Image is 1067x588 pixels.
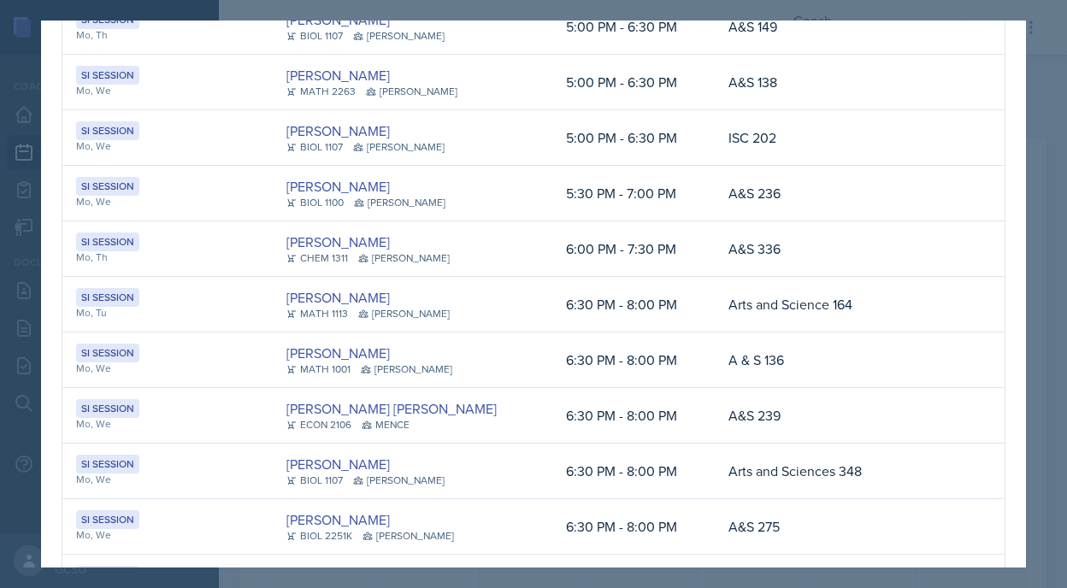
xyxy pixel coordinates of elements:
[715,166,973,221] td: A&S 236
[286,121,390,141] a: [PERSON_NAME]
[366,84,457,99] div: [PERSON_NAME]
[286,84,356,99] div: MATH 2263
[286,139,343,155] div: BIOL 1107
[76,250,259,265] div: Mo, Th
[353,28,445,44] div: [PERSON_NAME]
[76,305,259,320] div: Mo, Tu
[358,306,450,321] div: [PERSON_NAME]
[286,195,344,210] div: BIOL 1100
[286,454,390,474] a: [PERSON_NAME]
[552,444,715,499] td: 6:30 PM - 8:00 PM
[286,509,390,530] a: [PERSON_NAME]
[353,473,445,488] div: [PERSON_NAME]
[286,473,343,488] div: BIOL 1107
[286,232,390,252] a: [PERSON_NAME]
[286,65,390,85] a: [PERSON_NAME]
[76,361,259,376] div: Mo, We
[286,28,343,44] div: BIOL 1107
[361,362,452,377] div: [PERSON_NAME]
[715,55,973,110] td: A&S 138
[286,306,348,321] div: MATH 1113
[76,194,259,209] div: Mo, We
[552,55,715,110] td: 5:00 PM - 6:30 PM
[715,444,973,499] td: Arts and Sciences 348
[76,527,259,543] div: Mo, We
[76,416,259,432] div: Mo, We
[286,176,390,197] a: [PERSON_NAME]
[715,388,973,444] td: A&S 239
[286,565,390,585] a: [PERSON_NAME]
[552,166,715,221] td: 5:30 PM - 7:00 PM
[363,528,454,544] div: [PERSON_NAME]
[286,417,351,432] div: ECON 2106
[286,398,497,419] a: [PERSON_NAME] [PERSON_NAME]
[353,139,445,155] div: [PERSON_NAME]
[715,221,973,277] td: A&S 336
[552,388,715,444] td: 6:30 PM - 8:00 PM
[715,277,973,332] td: Arts and Science 164
[286,362,351,377] div: MATH 1001
[354,195,445,210] div: [PERSON_NAME]
[286,528,352,544] div: BIOL 2251K
[715,499,973,555] td: A&S 275
[552,332,715,388] td: 6:30 PM - 8:00 PM
[552,110,715,166] td: 5:00 PM - 6:30 PM
[286,250,348,266] div: CHEM 1311
[76,83,259,98] div: Mo, We
[76,138,259,154] div: Mo, We
[552,277,715,332] td: 6:30 PM - 8:00 PM
[715,110,973,166] td: ISC 202
[286,343,390,363] a: [PERSON_NAME]
[362,417,410,432] div: MENCE
[76,472,259,487] div: Mo, We
[715,332,973,388] td: A & S 136
[76,27,259,43] div: Mo, Th
[358,250,450,266] div: [PERSON_NAME]
[552,221,715,277] td: 6:00 PM - 7:30 PM
[552,499,715,555] td: 6:30 PM - 8:00 PM
[286,287,390,308] a: [PERSON_NAME]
